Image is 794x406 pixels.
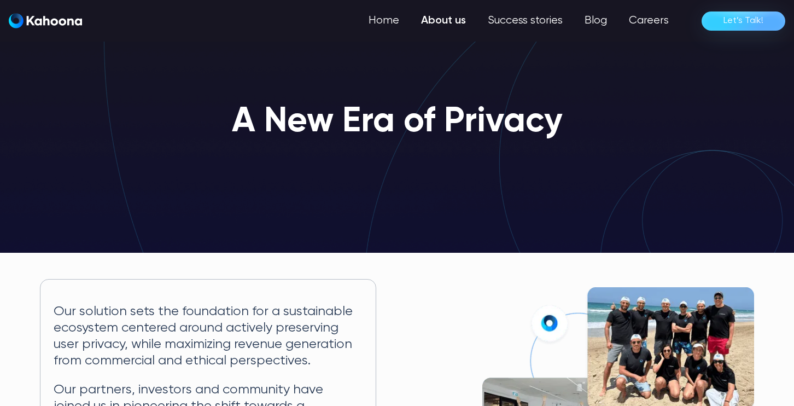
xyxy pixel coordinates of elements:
a: home [9,13,82,29]
a: Home [358,10,410,32]
a: Let’s Talk! [702,11,785,31]
a: About us [410,10,477,32]
a: Careers [618,10,680,32]
h1: A New Era of Privacy [232,103,563,141]
div: Let’s Talk! [723,12,763,30]
p: Our solution sets the foundation for a sustainable ecosystem centered around actively preserving ... [54,304,363,369]
a: Success stories [477,10,574,32]
img: Kahoona logo white [9,13,82,28]
a: Blog [574,10,618,32]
